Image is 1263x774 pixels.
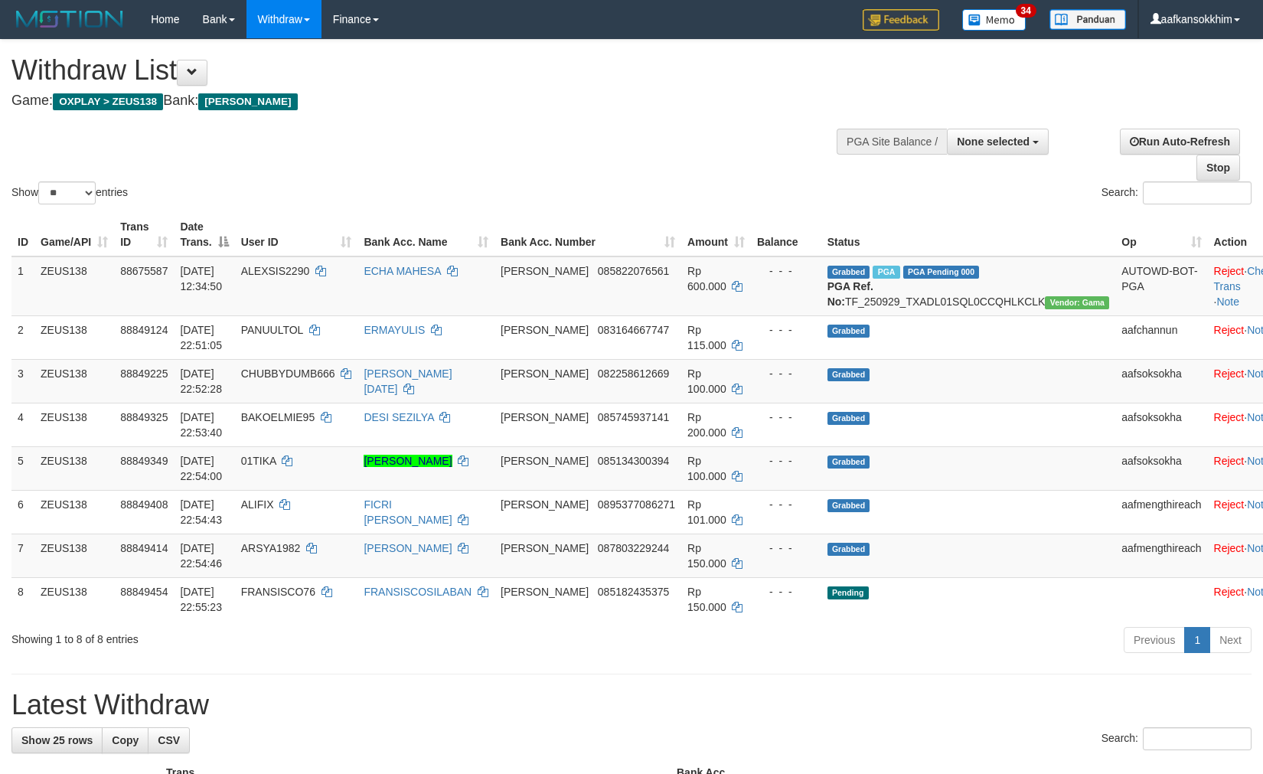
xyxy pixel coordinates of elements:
[11,577,34,621] td: 8
[11,727,103,753] a: Show 25 rows
[11,690,1252,720] h1: Latest Withdraw
[681,213,751,256] th: Amount: activate to sort column ascending
[11,490,34,534] td: 6
[687,586,726,613] span: Rp 150.000
[11,55,827,86] h1: Withdraw List
[1101,181,1252,204] label: Search:
[1214,542,1245,554] a: Reject
[757,540,815,556] div: - - -
[501,586,589,598] span: [PERSON_NAME]
[1115,446,1207,490] td: aafsoksokha
[1124,627,1185,653] a: Previous
[241,324,303,336] span: PANUULTOL
[1143,181,1252,204] input: Search:
[598,498,675,511] span: Copy 0895377086271 to clipboard
[873,266,899,279] span: Marked by aafpengsreynich
[357,213,494,256] th: Bank Acc. Name: activate to sort column ascending
[1184,627,1210,653] a: 1
[11,181,128,204] label: Show entries
[687,542,726,570] span: Rp 150.000
[827,325,870,338] span: Grabbed
[241,455,276,467] span: 01TIKA
[687,265,726,292] span: Rp 600.000
[687,411,726,439] span: Rp 200.000
[501,367,589,380] span: [PERSON_NAME]
[120,411,168,423] span: 88849325
[180,586,222,613] span: [DATE] 22:55:23
[120,542,168,554] span: 88849414
[38,181,96,204] select: Showentries
[751,213,821,256] th: Balance
[11,446,34,490] td: 5
[757,453,815,469] div: - - -
[1216,296,1239,308] a: Note
[687,367,726,395] span: Rp 100.000
[494,213,681,256] th: Bank Acc. Number: activate to sort column ascending
[1115,490,1207,534] td: aafmengthireach
[158,734,180,746] span: CSV
[241,367,335,380] span: CHUBBYDUMB666
[1214,411,1245,423] a: Reject
[501,498,589,511] span: [PERSON_NAME]
[241,411,315,423] span: BAKOELMIE95
[827,543,870,556] span: Grabbed
[364,455,452,467] a: [PERSON_NAME]
[687,455,726,482] span: Rp 100.000
[11,315,34,359] td: 2
[827,499,870,512] span: Grabbed
[102,727,148,753] a: Copy
[837,129,947,155] div: PGA Site Balance /
[1214,586,1245,598] a: Reject
[1101,727,1252,750] label: Search:
[1214,498,1245,511] a: Reject
[34,534,114,577] td: ZEUS138
[903,266,980,279] span: PGA Pending
[34,403,114,446] td: ZEUS138
[34,577,114,621] td: ZEUS138
[1115,534,1207,577] td: aafmengthireach
[1214,265,1245,277] a: Reject
[11,8,128,31] img: MOTION_logo.png
[947,129,1049,155] button: None selected
[241,586,315,598] span: FRANSISCO76
[1143,727,1252,750] input: Search:
[962,9,1026,31] img: Button%20Memo.svg
[757,263,815,279] div: - - -
[364,367,452,395] a: [PERSON_NAME][DATE]
[241,542,301,554] span: ARSYA1982
[11,625,515,647] div: Showing 1 to 8 of 8 entries
[364,498,452,526] a: FICRI [PERSON_NAME]
[11,213,34,256] th: ID
[1214,367,1245,380] a: Reject
[827,266,870,279] span: Grabbed
[1016,4,1036,18] span: 34
[21,734,93,746] span: Show 25 rows
[114,213,174,256] th: Trans ID: activate to sort column ascending
[1115,315,1207,359] td: aafchannun
[120,324,168,336] span: 88849124
[180,324,222,351] span: [DATE] 22:51:05
[34,446,114,490] td: ZEUS138
[364,586,472,598] a: FRANSISCOSILABAN
[11,93,827,109] h4: Game: Bank:
[120,498,168,511] span: 88849408
[827,586,869,599] span: Pending
[180,367,222,395] span: [DATE] 22:52:28
[364,542,452,554] a: [PERSON_NAME]
[687,324,726,351] span: Rp 115.000
[598,265,669,277] span: Copy 085822076561 to clipboard
[180,265,222,292] span: [DATE] 12:34:50
[1115,403,1207,446] td: aafsoksokha
[1115,359,1207,403] td: aafsoksokha
[827,412,870,425] span: Grabbed
[1115,256,1207,316] td: AUTOWD-BOT-PGA
[1209,627,1252,653] a: Next
[11,403,34,446] td: 4
[598,586,669,598] span: Copy 085182435375 to clipboard
[180,455,222,482] span: [DATE] 22:54:00
[120,455,168,467] span: 88849349
[120,265,168,277] span: 88675587
[757,410,815,425] div: - - -
[364,411,433,423] a: DESI SEZILYA
[1049,9,1126,30] img: panduan.png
